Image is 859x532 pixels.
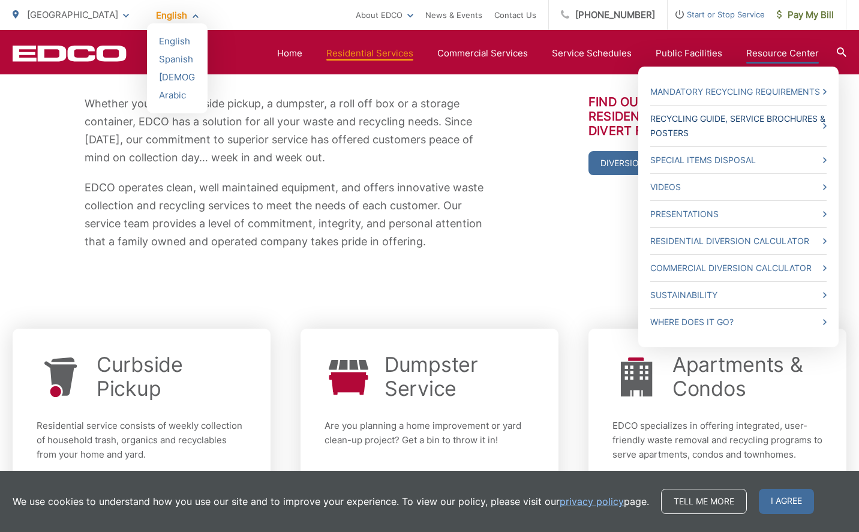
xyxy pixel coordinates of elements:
[27,9,118,20] span: [GEOGRAPHIC_DATA]
[777,8,834,22] span: Pay My Bill
[147,5,208,26] span: English
[650,112,827,140] a: Recycling Guide, Service Brochures & Posters
[661,489,747,514] a: Tell me more
[759,489,814,514] span: I agree
[612,419,822,462] p: EDCO specializes in offering integrated, user-friendly waste removal and recycling programs to se...
[650,261,827,275] a: Commercial Diversion Calculator
[325,419,534,447] p: Are you planning a home improvement or yard clean-up project? Get a bin to throw it in!
[650,207,827,221] a: Presentations
[650,153,827,167] a: Special Items Disposal
[326,46,413,61] a: Residential Services
[650,234,827,248] a: Residential Diversion Calculator
[159,89,196,101] div: Arabic
[656,46,722,61] a: Public Facilities
[746,46,819,61] a: Resource Center
[650,288,827,302] a: Sustainability
[437,46,528,61] a: Commercial Services
[425,8,482,22] a: News & Events
[13,494,649,509] p: We use cookies to understand how you use our site and to improve your experience. To view our pol...
[37,419,247,462] p: Residential service consists of weekly collection of household trash, organics and recyclables fr...
[494,8,536,22] a: Contact Us
[560,494,624,509] a: privacy policy
[159,53,196,65] div: Spanish
[277,46,302,61] a: Home
[13,45,127,62] a: EDCD logo. Return to the homepage.
[97,353,247,401] a: Curbside Pickup
[672,353,822,401] a: Apartments & Condos
[650,180,827,194] a: Videos
[159,35,196,47] div: English
[159,71,196,83] div: [DEMOGRAPHIC_DATA]
[385,353,534,401] a: Dumpster Service
[85,95,486,167] p: Whether you need curbside pickup, a dumpster, a roll off box or a storage container, EDCO has a s...
[552,46,632,61] a: Service Schedules
[356,8,413,22] a: About EDCO
[650,85,827,99] a: Mandatory Recycling Requirements
[588,95,774,138] h3: Find out how much residential waste you divert from the landfill
[588,151,724,175] a: Diversion Calculator
[85,179,486,251] p: EDCO operates clean, well maintained equipment, and offers innovative waste collection and recycl...
[325,465,534,492] a: Temporary Dumpster
[650,315,827,329] a: Where Does it Go?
